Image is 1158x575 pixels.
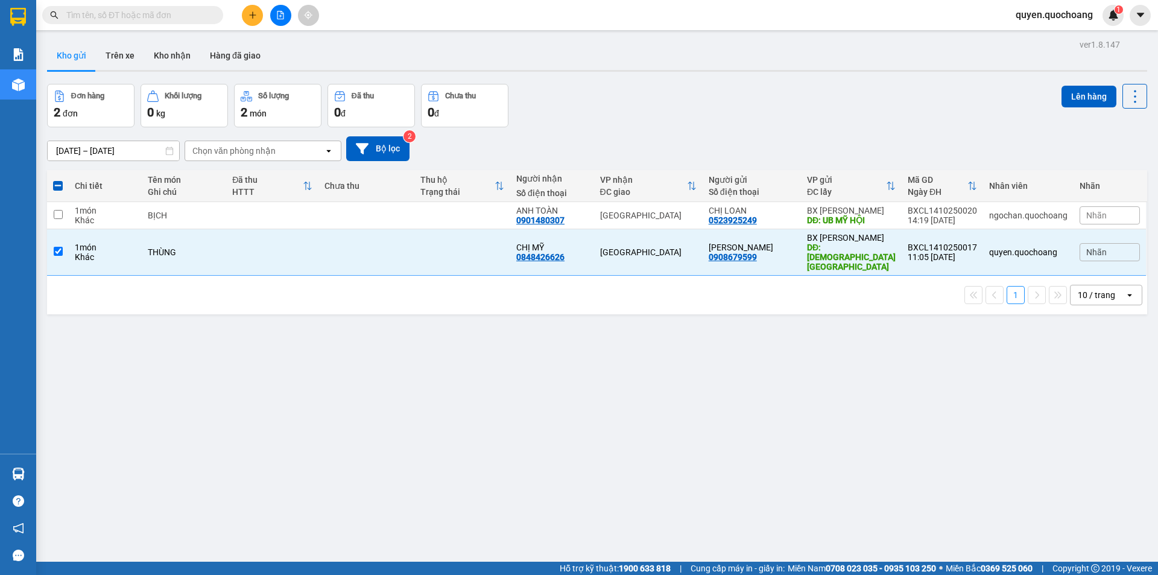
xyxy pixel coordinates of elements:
div: Chọn văn phòng nhận [192,145,276,157]
span: search [50,11,59,19]
span: file-add [276,11,285,19]
span: đ [434,109,439,118]
span: ⚪️ [939,566,943,571]
button: Bộ lọc [346,136,410,161]
div: Người nhận [516,174,588,183]
span: món [250,109,267,118]
div: BX [PERSON_NAME] [807,233,896,243]
div: ANH HOÀNG [10,39,107,54]
span: 2 [241,105,247,119]
button: caret-down [1130,5,1151,26]
span: | [680,562,682,575]
input: Select a date range. [48,141,179,160]
img: warehouse-icon [12,468,25,480]
div: BXCL1410250020 [908,206,977,215]
span: caret-down [1135,10,1146,21]
div: ĐC giao [600,187,687,197]
span: 0 [428,105,434,119]
img: logo-vxr [10,8,26,26]
span: Gửi: [10,11,29,24]
input: Tìm tên, số ĐT hoặc mã đơn [66,8,209,22]
button: Hàng đã giao [200,41,270,70]
span: 0 [334,105,341,119]
span: Miền Nam [788,562,936,575]
div: ver 1.8.147 [1080,38,1120,51]
button: 1 [1007,286,1025,304]
div: CHỊ MỸ [516,243,588,252]
div: [PERSON_NAME] [115,37,238,52]
div: HTTT [232,187,303,197]
div: Thu hộ [420,175,495,185]
div: Người gửi [709,175,795,185]
div: 0848426626 [516,252,565,262]
div: 1 món [75,206,135,215]
span: Nhãn [1086,247,1107,257]
span: Cung cấp máy in - giấy in: [691,562,785,575]
div: Khác [75,252,135,262]
span: Hỗ trợ kỹ thuật: [560,562,671,575]
button: Trên xe [96,41,144,70]
div: [GEOGRAPHIC_DATA] [115,10,238,37]
img: solution-icon [12,48,25,61]
span: đ [341,109,346,118]
div: Chưa thu [445,92,476,100]
th: Toggle SortBy [226,170,318,202]
div: quyen.quochoang [989,247,1068,257]
div: Tên món [148,175,221,185]
th: Toggle SortBy [801,170,902,202]
th: Toggle SortBy [594,170,703,202]
span: question-circle [13,495,24,507]
div: 1 món [75,243,135,252]
div: 0908679599 [709,252,757,262]
span: quyen.quochoang [1006,7,1103,22]
div: 0523925249 [709,215,757,225]
span: Nhận: [115,10,144,23]
div: Số lượng [258,92,289,100]
span: 1 [1116,5,1121,14]
button: aim [298,5,319,26]
div: Ngày ĐH [908,187,967,197]
div: 10 / trang [1078,289,1115,301]
div: ANH TOÀN [516,206,588,215]
th: Toggle SortBy [902,170,983,202]
div: 0938957746 [115,52,238,69]
div: ngochan.quochoang [989,211,1068,220]
div: [GEOGRAPHIC_DATA] [600,247,697,257]
div: DĐ: UB MỸ HỘI [807,215,896,225]
span: kg [156,109,165,118]
sup: 2 [403,130,416,142]
img: icon-new-feature [1108,10,1119,21]
div: Đã thu [232,175,303,185]
div: [GEOGRAPHIC_DATA] [600,211,697,220]
span: Miền Bắc [946,562,1033,575]
svg: open [1125,290,1134,300]
button: Kho gửi [47,41,96,70]
div: Ghi chú [148,187,221,197]
div: Trạng thái [420,187,495,197]
span: copyright [1091,564,1099,573]
strong: 0708 023 035 - 0935 103 250 [826,564,936,573]
div: VP nhận [600,175,687,185]
div: CHỊ LOAN [709,206,795,215]
div: Khác [75,215,135,225]
div: 11:05 [DATE] [908,252,977,262]
button: Số lượng2món [234,84,321,127]
button: Khối lượng0kg [141,84,228,127]
span: DĐ: [10,77,28,90]
div: BX [PERSON_NAME] [10,10,107,39]
span: Nhãn [1086,211,1107,220]
strong: 1900 633 818 [619,564,671,573]
span: 2 [54,105,60,119]
div: Chi tiết [75,181,135,191]
div: BX [PERSON_NAME] [807,206,896,215]
div: Số điện thoại [709,187,795,197]
div: BỊCH [148,211,221,220]
div: DĐ: CHÙA HƯNG THIỀN [807,243,896,272]
div: Mã GD [908,175,967,185]
button: Chưa thu0đ [421,84,508,127]
span: notification [13,523,24,534]
button: Đơn hàng2đơn [47,84,134,127]
div: 14:19 [DATE] [908,215,977,225]
button: Kho nhận [144,41,200,70]
div: ĐC lấy [807,187,886,197]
